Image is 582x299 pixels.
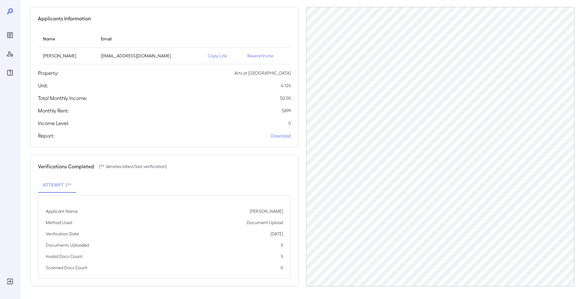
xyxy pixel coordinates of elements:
[46,265,87,271] p: Scanned Docs Count
[270,231,283,237] p: [DATE]
[280,95,291,101] p: $ 0.00
[38,30,291,64] table: simple table
[5,68,15,78] div: FAQ
[38,82,48,89] h5: Unit:
[46,231,79,237] p: Verification Date
[281,265,283,271] p: 0
[281,82,291,89] p: 4-126
[271,133,291,139] a: Download
[281,253,283,260] p: 5
[288,120,291,126] p: 0
[96,30,203,48] th: Email
[46,219,72,226] p: Method Used
[247,219,283,226] p: Document Upload
[5,276,15,286] div: Log Out
[250,208,283,214] p: [PERSON_NAME]
[234,70,291,76] p: Arts at [GEOGRAPHIC_DATA]
[46,242,89,248] p: Documents Uploaded
[281,242,283,248] p: 5
[38,94,87,102] h5: Total Monthly Income:
[5,49,15,59] div: Manage Users
[38,132,55,139] h5: Report:
[5,30,15,40] div: Reports
[99,163,167,170] p: (** denotes latest/last verification)
[38,119,69,127] h5: Income Level:
[38,178,76,193] button: Attempt 1**
[38,30,96,48] th: Name
[46,208,78,214] p: Applicant Name
[43,53,91,59] p: [PERSON_NAME]
[38,163,94,170] h5: Verifications Completed
[247,53,286,59] p: Resend Invite
[46,253,82,260] p: Invalid Docs Count
[38,107,69,114] h5: Monthly Rent:
[38,69,59,77] h5: Property:
[38,15,91,22] h5: Applicants Information
[282,108,291,114] p: $ 899
[101,53,198,59] p: [EMAIL_ADDRESS][DOMAIN_NAME]
[208,53,237,59] p: Copy Link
